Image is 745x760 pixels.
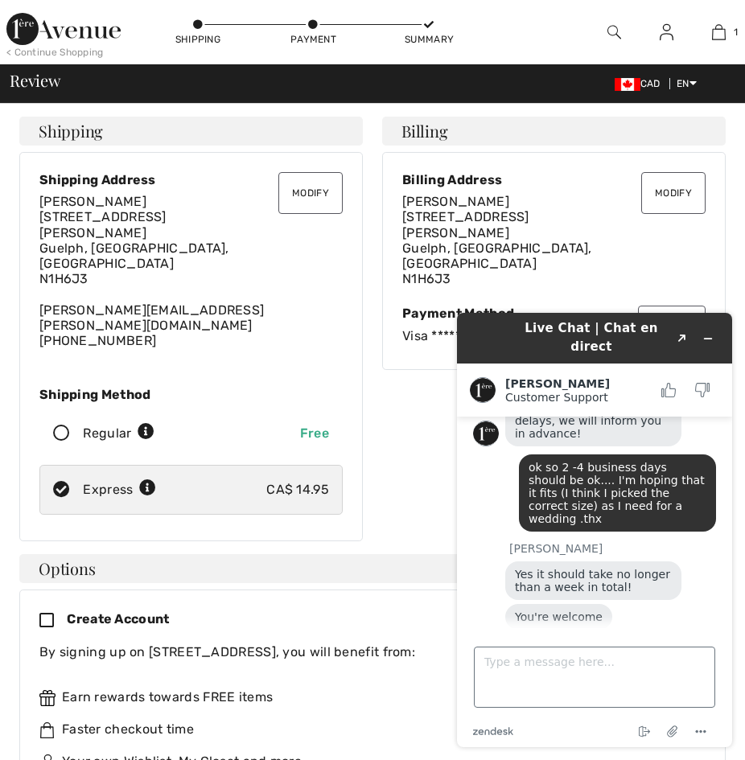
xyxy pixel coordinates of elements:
img: rewards.svg [39,690,56,706]
a: Sign In [647,23,686,43]
div: Regular [83,424,154,443]
div: Payment [290,32,338,47]
span: EN [677,78,697,89]
img: search the website [607,23,621,42]
div: [PERSON_NAME][EMAIL_ADDRESS][PERSON_NAME][DOMAIN_NAME] [PHONE_NUMBER] [39,194,343,348]
div: Payment Method [402,306,706,321]
img: My Info [660,23,673,42]
img: Canadian Dollar [615,78,640,91]
div: Billing Address [402,172,706,187]
span: [STREET_ADDRESS][PERSON_NAME] Guelph, [GEOGRAPHIC_DATA], [GEOGRAPHIC_DATA] N1H6J3 [39,209,229,286]
div: Shipping [174,32,222,47]
div: Express [83,480,156,499]
div: Faster checkout time [39,720,693,739]
h4: Options [19,554,726,583]
div: Summary [405,32,453,47]
span: 1 [734,25,738,39]
button: Modify [278,172,343,214]
span: Review [10,72,60,88]
span: Chat [35,11,68,26]
span: Billing [401,123,447,139]
img: My Bag [712,23,726,42]
div: < Continue Shopping [6,45,104,60]
span: [PERSON_NAME] [402,194,509,209]
span: Free [300,425,329,441]
iframe: Find more information here [444,300,745,760]
div: By signing up on [STREET_ADDRESS], you will benefit from: [39,643,693,662]
span: CAD [615,78,667,89]
div: Earn rewards towards FREE items [39,688,693,707]
img: 1ère Avenue [6,13,121,45]
span: [PERSON_NAME] [39,194,146,209]
div: CA$ 14.95 [266,480,329,499]
div: Shipping Method [39,387,343,402]
div: Shipping Address [39,172,343,187]
a: 1 [694,23,744,42]
span: Create Account [67,611,169,626]
button: Modify [641,172,706,214]
span: Shipping [39,123,103,139]
img: faster.svg [39,722,56,738]
span: [STREET_ADDRESS][PERSON_NAME] Guelph, [GEOGRAPHIC_DATA], [GEOGRAPHIC_DATA] N1H6J3 [402,209,592,286]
